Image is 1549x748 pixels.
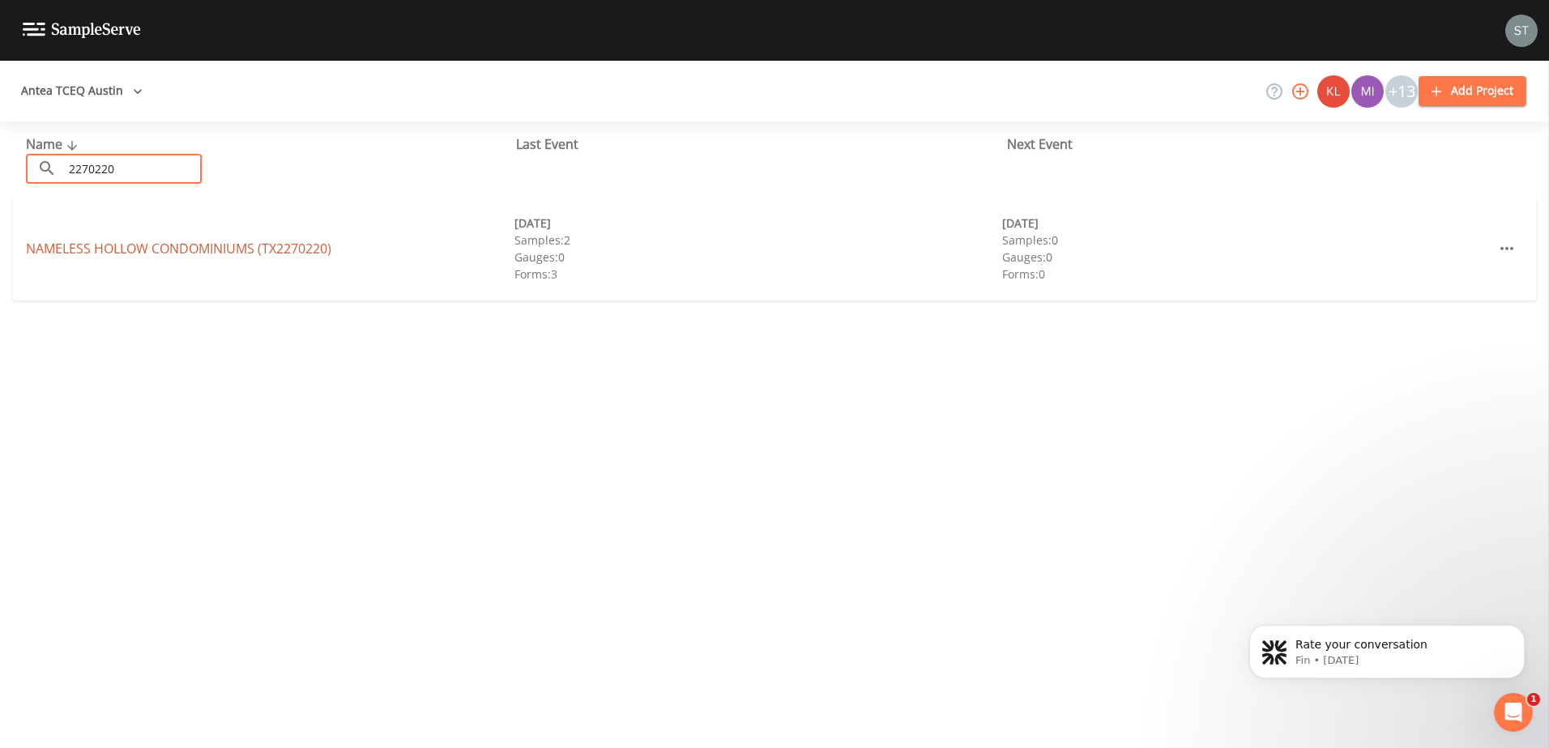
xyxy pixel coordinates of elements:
div: Forms: 3 [514,266,1003,283]
button: Add Project [1419,76,1526,106]
div: +13 [1385,75,1418,108]
iframe: Intercom live chat [1494,693,1533,732]
div: Samples: 0 [1002,232,1491,249]
span: 1 [1527,693,1540,706]
iframe: Intercom notifications message [1225,591,1549,704]
input: Search Projects [63,154,202,184]
button: Antea TCEQ Austin [15,76,149,106]
img: 8315ae1e0460c39f28dd315f8b59d613 [1505,15,1538,47]
div: [DATE] [1002,215,1491,232]
div: Miriaha Caddie [1351,75,1385,108]
div: [DATE] [514,215,1003,232]
img: logo [23,23,141,38]
img: 9c4450d90d3b8045b2e5fa62e4f92659 [1317,75,1350,108]
div: Gauges: 0 [1002,249,1491,266]
div: Last Event [516,134,1006,154]
img: a1ea4ff7c53760f38bef77ef7c6649bf [1351,75,1384,108]
div: Kler Teran [1316,75,1351,108]
div: Gauges: 0 [514,249,1003,266]
div: Forms: 0 [1002,266,1491,283]
a: NAMELESS HOLLOW CONDOMINIUMS (TX2270220) [26,240,331,257]
div: Samples: 2 [514,232,1003,249]
span: Name [26,135,82,153]
div: Next Event [1007,134,1497,154]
